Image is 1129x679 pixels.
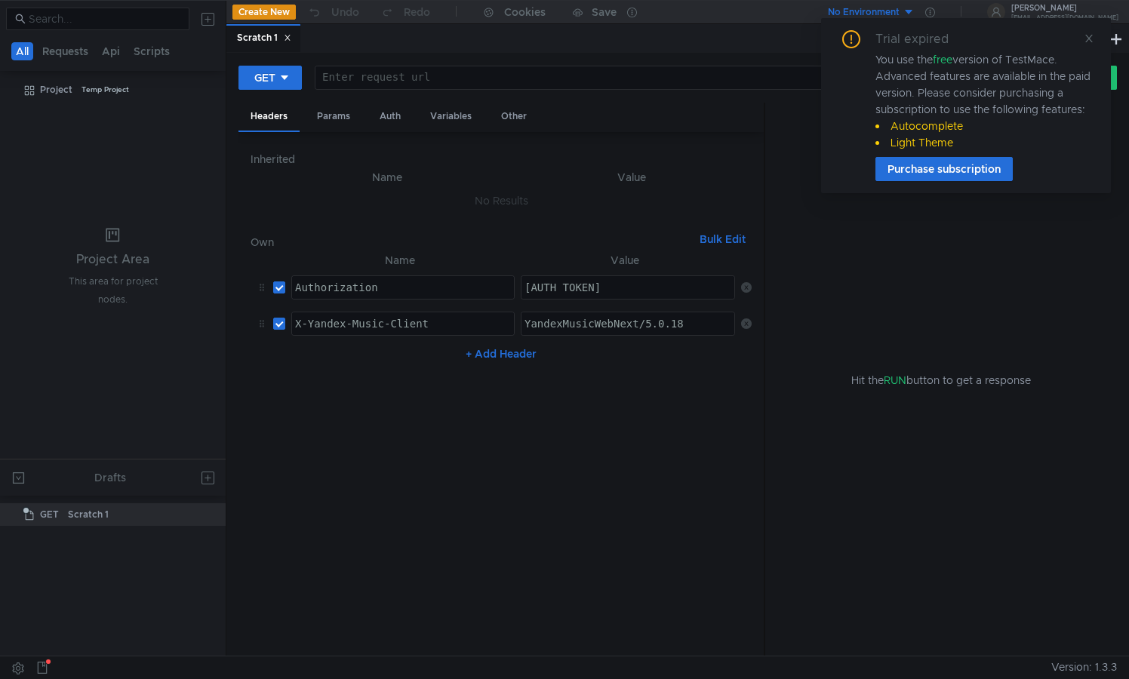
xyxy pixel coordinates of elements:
input: Search... [29,11,180,27]
span: RUN [884,373,906,387]
div: Headers [238,103,300,132]
div: Variables [418,103,484,131]
div: Project [40,78,72,101]
div: Cookies [504,3,546,21]
div: Redo [404,3,430,21]
div: Drafts [94,469,126,487]
span: free [933,53,952,66]
nz-embed-empty: No Results [475,194,528,207]
button: Requests [38,42,93,60]
span: Hit the button to get a response [851,372,1031,389]
div: [EMAIL_ADDRESS][DOMAIN_NAME] [1011,15,1118,20]
button: GET [238,66,302,90]
div: Other [489,103,539,131]
div: Scratch 1 [237,30,291,46]
button: Scripts [129,42,174,60]
th: Value [515,251,736,269]
div: You use the version of TestMace. Advanced features are available in the paid version. Please cons... [875,51,1093,151]
div: [PERSON_NAME] [1011,5,1118,12]
div: Temp Project [82,78,129,101]
button: Api [97,42,125,60]
li: Autocomplete [875,118,1093,134]
span: Version: 1.3.3 [1051,656,1117,678]
button: Bulk Edit [694,230,752,248]
button: + Add Header [460,345,543,363]
li: Light Theme [875,134,1093,151]
button: Redo [370,1,441,23]
div: GET [254,69,275,86]
div: Undo [331,3,359,21]
div: No Environment [828,5,900,20]
th: Value [512,168,752,186]
div: Auth [368,103,413,131]
button: Undo [296,1,370,23]
button: Purchase subscription [875,157,1013,181]
div: Scratch 1 [68,503,109,526]
th: Name [285,251,515,269]
div: Params [305,103,362,131]
div: Trial expired [875,30,967,48]
h6: Inherited [251,150,752,168]
button: All [11,42,33,60]
button: Create New [232,5,296,20]
div: Save [592,7,617,17]
span: GET [40,503,59,526]
h6: Own [251,233,694,251]
th: Name [263,168,512,186]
